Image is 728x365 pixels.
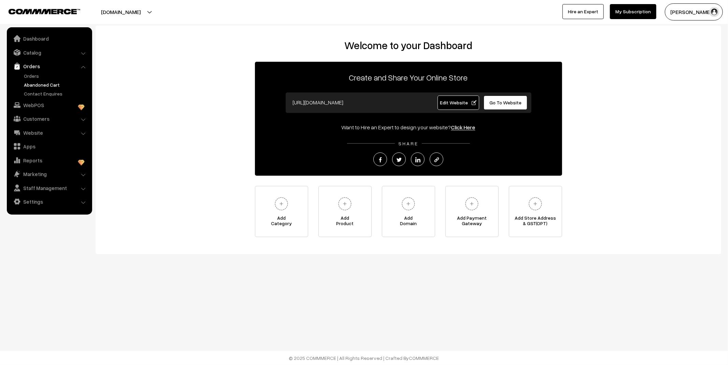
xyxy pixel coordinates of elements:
[22,81,90,88] a: Abandoned Cart
[509,215,562,229] span: Add Store Address & GST(OPT)
[399,194,418,213] img: plus.svg
[489,100,522,105] span: Go To Website
[484,96,528,110] a: Go To Website
[9,99,90,111] a: WebPOS
[509,186,562,237] a: Add Store Address& GST(OPT)
[9,168,90,180] a: Marketing
[9,32,90,45] a: Dashboard
[446,215,498,229] span: Add Payment Gateway
[9,7,68,15] a: COMMMERCE
[318,186,372,237] a: AddProduct
[9,154,90,166] a: Reports
[382,215,435,229] span: Add Domain
[526,194,545,213] img: plus.svg
[462,194,481,213] img: plus.svg
[9,113,90,125] a: Customers
[22,72,90,79] a: Orders
[9,195,90,208] a: Settings
[445,186,499,237] a: Add PaymentGateway
[319,215,371,229] span: Add Product
[9,9,80,14] img: COMMMERCE
[272,194,291,213] img: plus.svg
[77,3,165,20] button: [DOMAIN_NAME]
[409,355,439,361] a: COMMMERCE
[255,71,562,84] p: Create and Share Your Online Store
[9,46,90,59] a: Catalog
[255,215,308,229] span: Add Category
[9,60,90,72] a: Orders
[9,182,90,194] a: Staff Management
[709,7,719,17] img: user
[255,186,308,237] a: AddCategory
[438,96,479,110] a: Edit Website
[382,186,435,237] a: AddDomain
[562,4,604,19] a: Hire an Expert
[255,123,562,131] div: Want to Hire an Expert to design your website?
[336,194,354,213] img: plus.svg
[440,100,476,105] span: Edit Website
[9,140,90,152] a: Apps
[610,4,656,19] a: My Subscription
[102,39,714,52] h2: Welcome to your Dashboard
[665,3,723,20] button: [PERSON_NAME]
[22,90,90,97] a: Contact Enquires
[9,127,90,139] a: Website
[395,141,422,146] span: SHARE
[451,124,475,131] a: Click Here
